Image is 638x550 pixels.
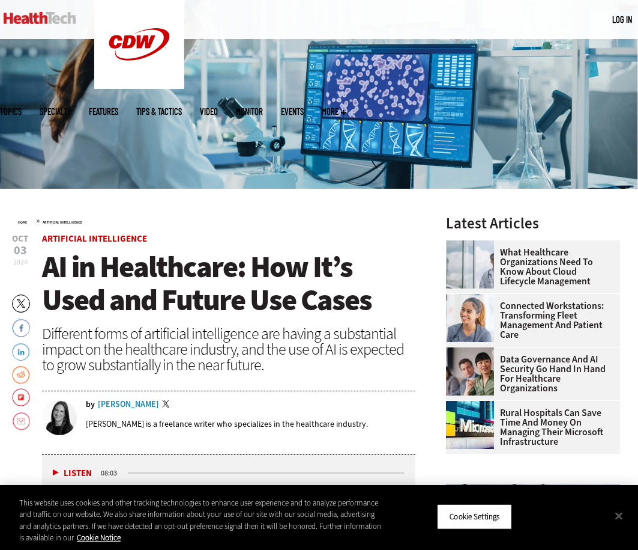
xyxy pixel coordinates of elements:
[446,240,500,250] a: doctor in front of clouds and reflective building
[86,400,95,409] span: by
[77,533,121,543] a: More information about your privacy
[446,240,494,289] img: doctor in front of clouds and reflective building
[12,234,28,243] span: Oct
[446,401,500,411] a: Microsoft building
[94,79,184,92] a: CDW
[446,216,620,231] h3: Latest Articles
[42,400,77,435] img: Erin Laviola
[12,245,28,257] span: 03
[53,469,92,478] button: Listen
[446,347,500,357] a: woman discusses data governance
[437,504,512,530] button: Cookie Settings
[18,220,27,225] a: Home
[98,400,159,409] a: [PERSON_NAME]
[612,14,632,25] a: Log in
[446,248,613,286] a: What Healthcare Organizations Need To Know About Cloud Lifecycle Management
[99,468,126,478] div: duration
[42,455,415,491] div: media player
[446,355,613,393] a: Data Governance and AI Security Go Hand in Hand for Healthcare Organizations
[612,13,632,26] div: User menu
[446,401,494,449] img: Microsoft building
[18,216,415,225] div: »
[606,503,632,529] button: Close
[42,233,147,245] a: Artificial Intelligence
[19,497,383,544] div: This website uses cookies and other tracking technologies to enhance user experience and to analy...
[200,107,218,116] a: Video
[446,294,494,342] img: nurse smiling at patient
[162,400,173,410] a: Twitter
[136,107,182,116] a: Tips & Tactics
[281,107,304,116] a: Events
[446,301,613,340] a: Connected Workstations: Transforming Fleet Management and Patient Care
[40,107,71,116] span: Specialty
[322,107,346,116] span: More
[42,326,415,373] div: Different forms of artificial intelligence are having a substantial impact on the healthcare indu...
[446,294,500,304] a: nurse smiling at patient
[86,418,368,430] p: [PERSON_NAME] is a freelance writer who specializes in the healthcare industry.
[446,408,613,447] a: Rural Hospitals Can Save Time and Money on Managing Their Microsoft Infrastructure
[43,220,82,225] a: Artificial Intelligence
[89,107,118,116] a: Features
[13,257,28,267] span: 2024
[42,247,372,320] span: AI in Healthcare: How It’s Used and Future Use Cases
[236,107,263,116] a: MonITor
[4,12,76,24] img: Home
[446,347,494,396] img: woman discusses data governance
